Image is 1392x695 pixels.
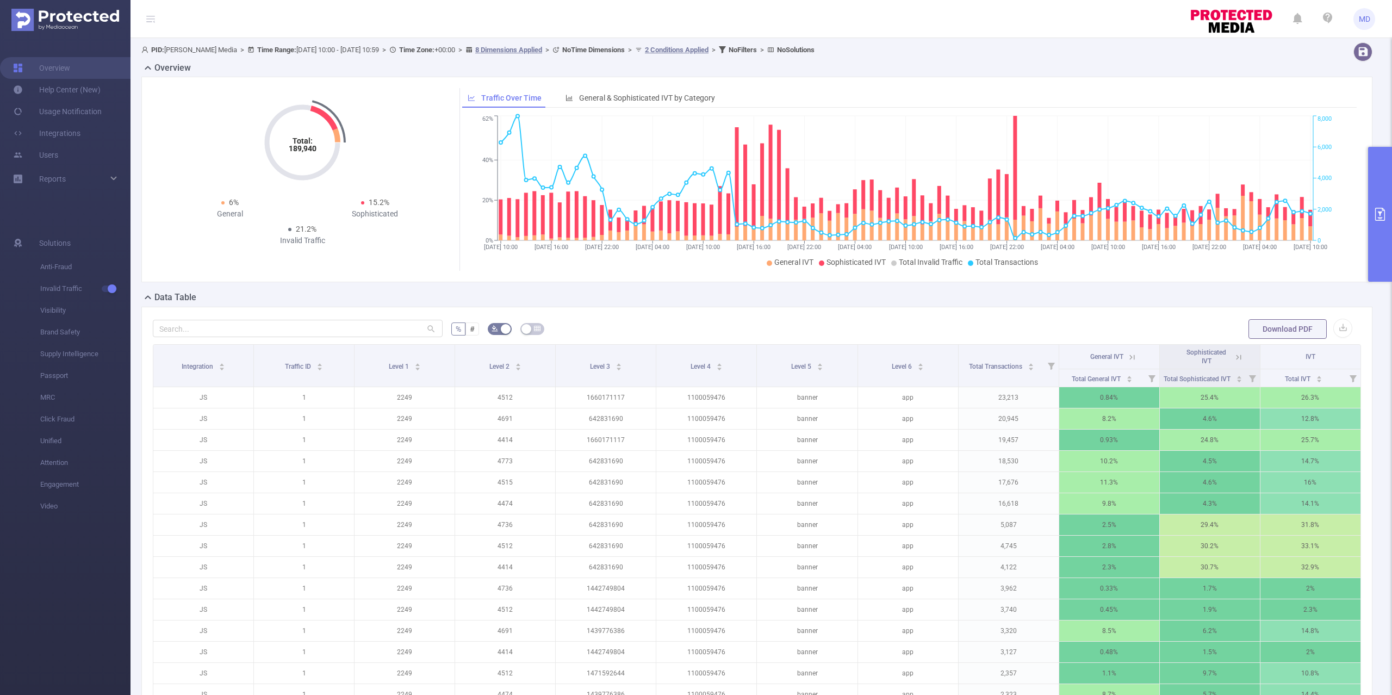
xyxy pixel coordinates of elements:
[468,94,475,102] i: icon: line-chart
[355,493,455,514] p: 2249
[1260,430,1360,450] p: 25.7%
[153,387,253,408] p: JS
[254,536,354,556] p: 1
[1260,387,1360,408] p: 26.3%
[355,430,455,450] p: 2249
[1028,362,1034,368] div: Sort
[482,157,493,164] tspan: 40%
[556,557,656,578] p: 642831690
[858,620,958,641] p: app
[656,493,756,514] p: 1100059476
[254,620,354,641] p: 1
[40,343,130,365] span: Supply Intelligence
[219,366,225,369] i: icon: caret-down
[153,642,253,662] p: JS
[1059,472,1159,493] p: 11.3%
[858,387,958,408] p: app
[645,46,709,54] u: 2 Conditions Applied
[918,362,924,365] i: icon: caret-up
[355,472,455,493] p: 2249
[858,536,958,556] p: app
[1236,374,1242,381] div: Sort
[1318,175,1332,182] tspan: 4,000
[959,620,1059,641] p: 3,320
[959,451,1059,471] p: 18,530
[888,244,922,251] tspan: [DATE] 10:00
[656,387,756,408] p: 1100059476
[296,225,316,233] span: 21.2%
[716,366,722,369] i: icon: caret-down
[455,642,555,662] p: 4414
[1040,244,1074,251] tspan: [DATE] 04:00
[40,365,130,387] span: Passport
[656,536,756,556] p: 1100059476
[455,578,555,599] p: 4736
[817,362,823,368] div: Sort
[153,620,253,641] p: JS
[1160,472,1260,493] p: 4.6%
[858,493,958,514] p: app
[826,258,886,266] span: Sophisticated IVT
[1242,244,1276,251] tspan: [DATE] 04:00
[1192,244,1226,251] tspan: [DATE] 22:00
[455,46,465,54] span: >
[369,198,389,207] span: 15.2%
[1160,620,1260,641] p: 6.2%
[737,244,770,251] tspan: [DATE] 16:00
[455,451,555,471] p: 4773
[556,408,656,429] p: 642831690
[1260,472,1360,493] p: 16%
[230,235,375,246] div: Invalid Traffic
[1248,319,1327,339] button: Download PDF
[486,237,493,244] tspan: 0%
[757,620,857,641] p: banner
[151,46,164,54] b: PID:
[1126,374,1133,381] div: Sort
[1141,244,1175,251] tspan: [DATE] 16:00
[1359,8,1370,30] span: MD
[1260,557,1360,578] p: 32.9%
[777,46,815,54] b: No Solutions
[858,430,958,450] p: app
[489,363,511,370] span: Level 2
[918,366,924,369] i: icon: caret-down
[317,362,323,365] i: icon: caret-up
[154,291,196,304] h2: Data Table
[1059,536,1159,556] p: 2.8%
[13,122,80,144] a: Integrations
[585,244,619,251] tspan: [DATE] 22:00
[556,642,656,662] p: 1442749804
[1059,451,1159,471] p: 10.2%
[219,362,225,365] i: icon: caret-up
[535,244,568,251] tspan: [DATE] 16:00
[455,493,555,514] p: 4474
[590,363,612,370] span: Level 3
[414,362,420,365] i: icon: caret-up
[1164,375,1232,383] span: Total Sophisticated IVT
[791,363,813,370] span: Level 5
[1306,353,1315,361] span: IVT
[40,321,130,343] span: Brand Safety
[481,94,542,102] span: Traffic Over Time
[40,452,130,474] span: Attention
[482,116,493,123] tspan: 62%
[556,599,656,620] p: 1442749804
[1059,642,1159,662] p: 0.48%
[1160,642,1260,662] p: 1.5%
[254,642,354,662] p: 1
[254,430,354,450] p: 1
[40,474,130,495] span: Engagement
[1318,144,1332,151] tspan: 6,000
[757,46,767,54] span: >
[656,557,756,578] p: 1100059476
[556,493,656,514] p: 642831690
[656,620,756,641] p: 1100059476
[1316,378,1322,381] i: icon: caret-down
[1059,493,1159,514] p: 9.8%
[1059,599,1159,620] p: 0.45%
[455,472,555,493] p: 4515
[237,46,247,54] span: >
[182,363,215,370] span: Integration
[455,387,555,408] p: 4512
[716,362,722,365] i: icon: caret-up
